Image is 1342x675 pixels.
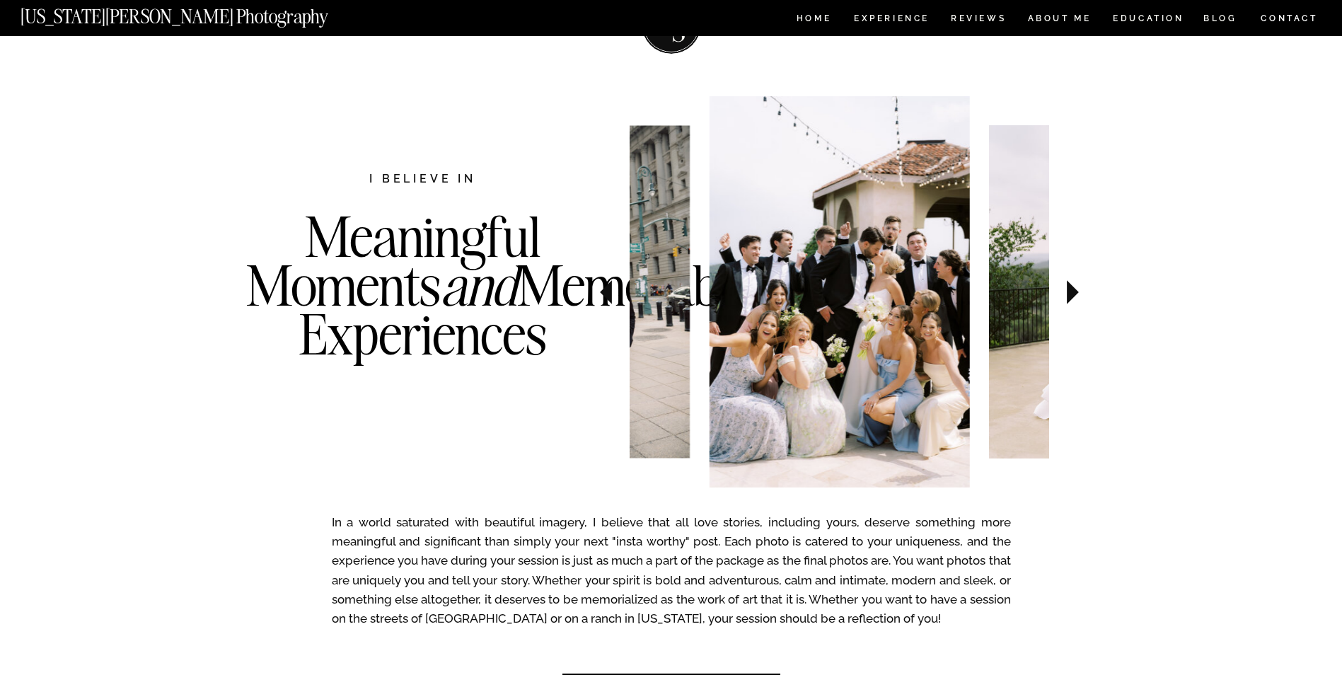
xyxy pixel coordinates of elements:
[295,171,551,190] h2: I believe in
[1260,11,1319,26] a: CONTACT
[1203,14,1237,26] a: BLOG
[854,14,928,26] a: Experience
[441,250,517,320] i: and
[1111,14,1186,26] a: EDUCATION
[794,14,834,26] a: HOME
[246,212,600,416] h3: Meaningful Moments Memorable Experiences
[1027,14,1092,26] a: ABOUT ME
[951,14,1004,26] a: REVIEWS
[332,513,1011,635] p: In a world saturated with beautiful imagery, I believe that all love stories, including yours, de...
[21,7,376,19] a: [US_STATE][PERSON_NAME] Photography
